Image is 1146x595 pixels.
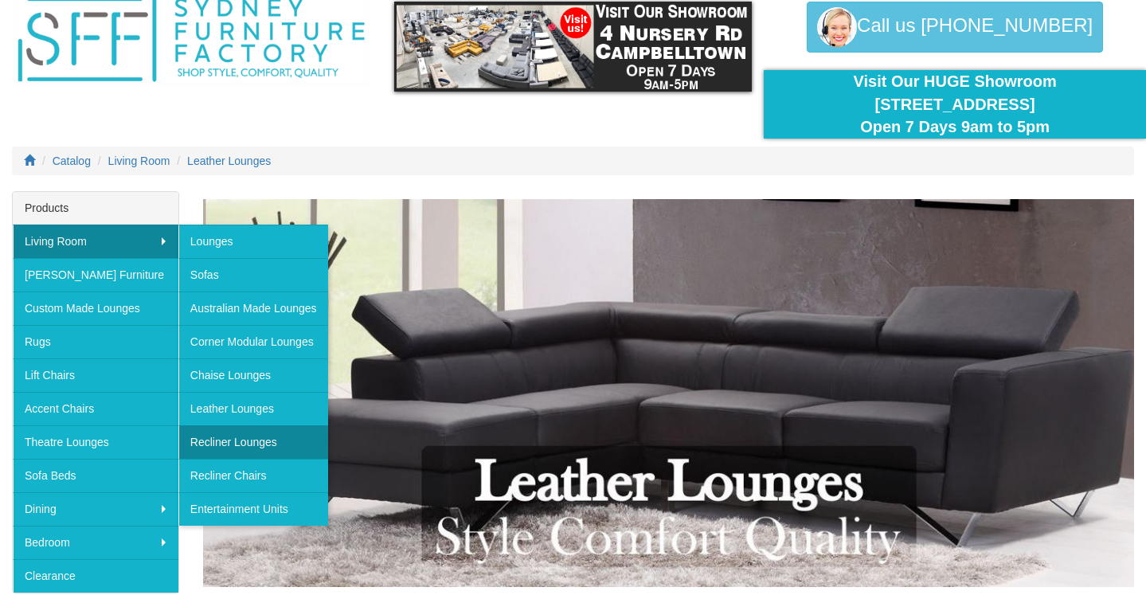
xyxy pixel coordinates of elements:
[13,225,178,258] a: Living Room
[187,155,271,167] a: Leather Lounges
[13,392,178,425] a: Accent Chairs
[108,155,170,167] a: Living Room
[13,325,178,358] a: Rugs
[394,2,753,92] img: showroom.gif
[178,292,328,325] a: Australian Made Lounges
[13,559,178,593] a: Clearance
[13,358,178,392] a: Lift Chairs
[178,358,328,392] a: Chaise Lounges
[178,392,328,425] a: Leather Lounges
[13,192,178,225] div: Products
[53,155,91,167] a: Catalog
[13,425,178,459] a: Theatre Lounges
[13,459,178,492] a: Sofa Beds
[776,70,1134,139] div: Visit Our HUGE Showroom [STREET_ADDRESS] Open 7 Days 9am to 5pm
[13,492,178,526] a: Dining
[13,292,178,325] a: Custom Made Lounges
[178,459,328,492] a: Recliner Chairs
[203,199,1134,587] img: Leather Lounges
[178,325,328,358] a: Corner Modular Lounges
[178,492,328,526] a: Entertainment Units
[178,225,328,258] a: Lounges
[13,526,178,559] a: Bedroom
[178,425,328,459] a: Recliner Lounges
[178,258,328,292] a: Sofas
[13,258,178,292] a: [PERSON_NAME] Furniture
